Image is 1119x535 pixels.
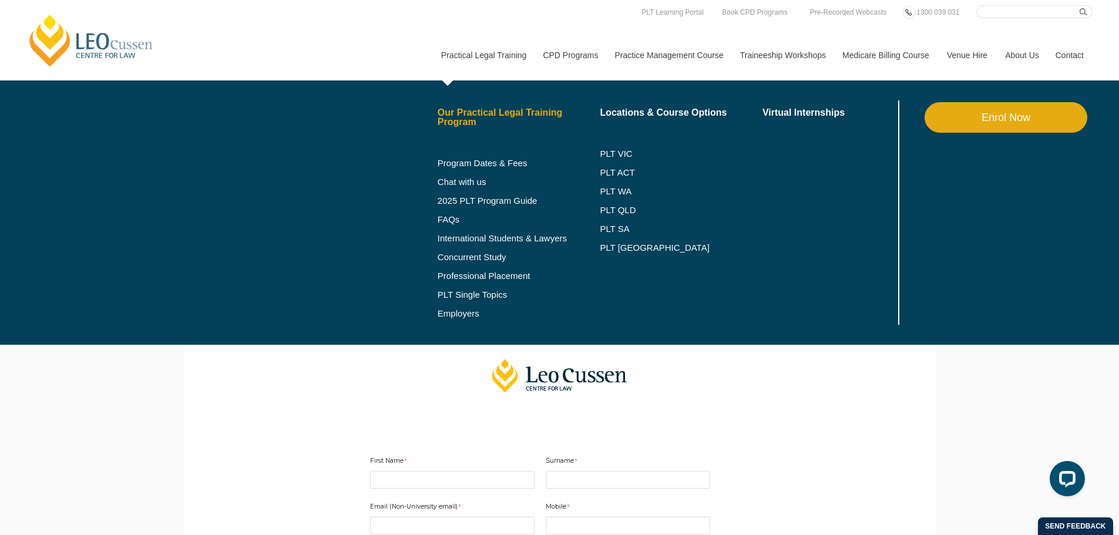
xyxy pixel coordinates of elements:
input: Surname [546,471,710,489]
a: PLT QLD [600,206,762,215]
a: Venue Hire [938,30,996,80]
a: Practical Legal Training [432,30,535,80]
a: Concurrent Study [438,253,600,262]
label: Mobile [546,502,572,514]
a: Program Dates & Fees [438,159,600,168]
a: Employers [438,309,600,318]
label: Surname [546,456,580,468]
a: Book CPD Programs [719,6,790,19]
a: Enrol Now [925,102,1087,133]
a: CPD Programs [534,30,606,80]
label: First Name [370,456,409,468]
a: PLT Single Topics [438,290,600,300]
a: PLT VIC [600,149,762,159]
a: About Us [996,30,1047,80]
a: PLT WA [600,187,733,196]
a: Medicare Billing Course [834,30,938,80]
a: Chat with us [438,177,600,187]
a: [PERSON_NAME] Centre for Law [26,13,156,68]
input: Mobile [546,517,710,534]
a: PLT SA [600,224,762,234]
a: Virtual Internships [762,108,896,117]
a: Locations & Course Options [600,108,762,117]
a: Practice Management Course [606,30,731,80]
a: 1300 039 031 [913,6,962,19]
a: PLT Learning Portal [639,6,707,19]
a: Professional Placement [438,271,600,281]
a: Our Practical Legal Training Program [438,108,600,127]
a: 2025 PLT Program Guide [438,196,571,206]
span: 1300 039 031 [916,8,959,16]
input: Email (Non-University email) [370,517,535,534]
label: Email (Non-University email) [370,502,463,514]
iframe: LiveChat chat widget [1040,456,1090,506]
a: Traineeship Workshops [731,30,834,80]
a: PLT ACT [600,168,762,177]
a: PLT [GEOGRAPHIC_DATA] [600,243,762,253]
a: Contact [1047,30,1093,80]
a: Pre-Recorded Webcasts [807,6,890,19]
a: FAQs [438,215,600,224]
a: International Students & Lawyers [438,234,600,243]
input: First Name [370,471,535,489]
